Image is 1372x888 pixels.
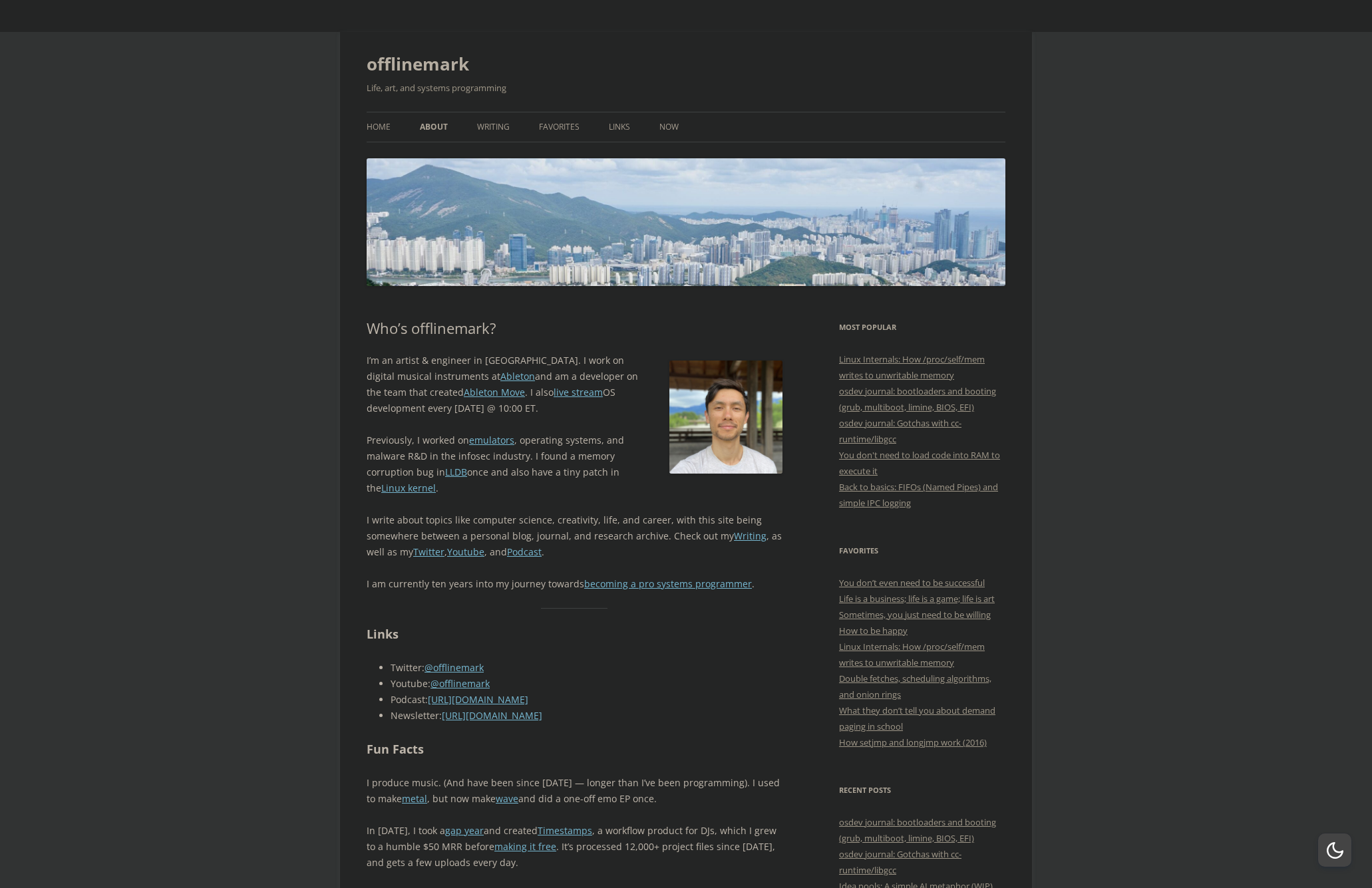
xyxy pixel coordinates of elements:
[445,466,467,478] a: LLDB
[367,512,782,560] p: I write about topics like computer science, creativity, life, and career, with this site being so...
[494,840,556,853] a: making it free
[839,816,996,844] a: osdev journal: bootloaders and booting (grub, multiboot, limine, BIOS, EFI)
[367,158,1005,286] img: offlinemark
[464,386,525,398] a: Ableton Move
[367,625,782,644] h2: Links
[391,660,782,676] li: Twitter:
[839,577,985,589] a: You don’t even need to be successful
[477,112,510,142] a: Writing
[367,740,782,759] h2: Fun Facts
[584,577,752,590] a: becoming a pro systems programmer
[381,482,436,494] a: Linux kernel
[839,319,1005,335] h3: Most Popular
[391,692,782,708] li: Podcast:
[430,677,490,690] a: @offlinemark
[539,112,580,142] a: Favorites
[367,432,782,496] p: Previously, I worked on , operating systems, and malware R&D in the infosec industry. I found a m...
[391,708,782,724] li: Newsletter:
[425,661,484,674] a: @offlinemark
[839,543,1005,559] h3: Favorites
[538,824,592,837] a: Timestamps
[469,434,514,446] a: emulators
[839,672,991,700] a: Double fetches, scheduling algorithms, and onion rings
[839,353,985,381] a: Linux Internals: How /proc/self/mem writes to unwritable memory
[839,593,995,605] a: Life is a business; life is a game; life is art
[839,609,991,621] a: Sometimes, you just need to be willing
[839,782,1005,798] h3: Recent Posts
[442,709,542,722] a: [URL][DOMAIN_NAME]
[659,112,679,142] a: Now
[367,48,469,80] a: offlinemark
[367,353,782,416] p: I’m an artist & engineer in [GEOGRAPHIC_DATA]. I work on digital musical instruments at and am a ...
[367,576,782,592] p: I am currently ten years into my journey towards .
[734,529,767,542] a: Writing
[609,112,630,142] a: Links
[839,385,996,413] a: osdev journal: bootloaders and booting (grub, multiboot, limine, BIOS, EFI)
[507,545,542,558] a: Podcast
[413,545,444,558] a: Twitter
[839,449,1000,477] a: You don't need to load code into RAM to execute it
[445,824,484,837] a: gap year
[839,481,998,509] a: Back to basics: FIFOs (Named Pipes) and simple IPC logging
[367,319,782,337] h1: Who’s offlinemark?
[367,112,391,142] a: Home
[839,625,908,637] a: How to be happy
[367,80,1005,96] h2: Life, art, and systems programming
[839,736,987,748] a: How setjmp and longjmp work (2016)
[367,775,782,807] p: I produce music. (And have been since [DATE] — longer than I’ve been programming). I used to make...
[839,848,961,876] a: osdev journal: Gotchas with cc-runtime/libgcc
[428,693,528,706] a: [URL][DOMAIN_NAME]
[402,792,427,805] a: metal
[367,823,782,871] p: In [DATE], I took a and created , a workflow product for DJs, which I grew to a humble $50 MRR be...
[839,641,985,668] a: Linux Internals: How /proc/self/mem writes to unwritable memory
[420,112,448,142] a: About
[554,386,603,398] a: live stream
[500,370,535,382] a: Ableton
[496,792,518,805] a: wave
[839,704,995,732] a: What they don’t tell you about demand paging in school
[839,417,961,445] a: osdev journal: Gotchas with cc-runtime/libgcc
[391,676,782,692] li: Youtube:
[447,545,484,558] a: Youtube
